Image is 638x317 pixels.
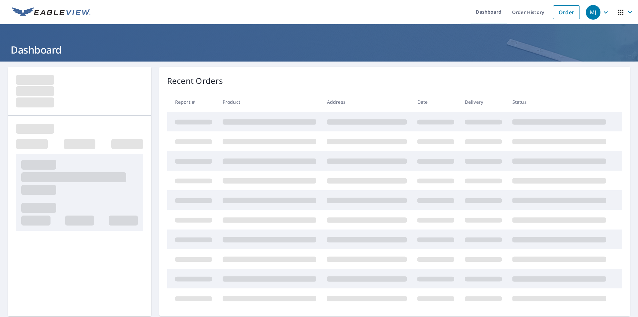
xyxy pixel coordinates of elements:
div: MJ [586,5,600,20]
th: Address [322,92,412,112]
th: Report # [167,92,217,112]
th: Product [217,92,322,112]
th: Date [412,92,460,112]
th: Delivery [460,92,507,112]
a: Order [553,5,580,19]
th: Status [507,92,611,112]
p: Recent Orders [167,75,223,87]
h1: Dashboard [8,43,630,57]
img: EV Logo [12,7,90,17]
